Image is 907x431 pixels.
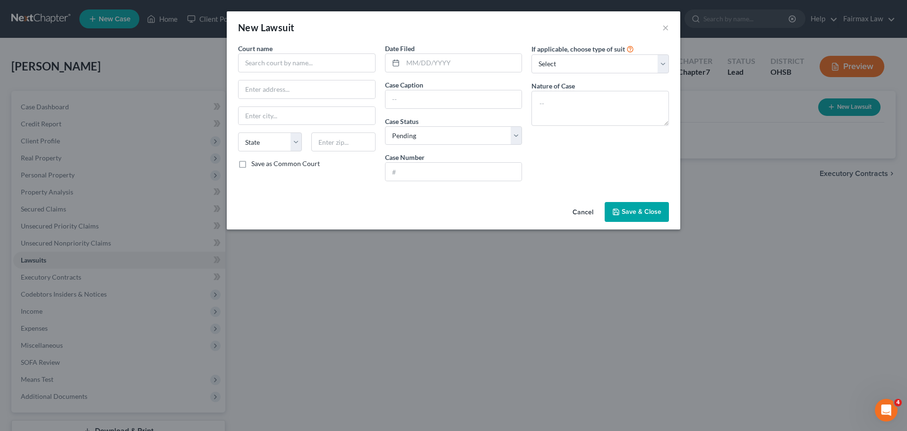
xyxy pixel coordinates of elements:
input: Enter address... [239,80,375,98]
input: -- [385,90,522,108]
input: Enter city... [239,107,375,125]
input: Enter zip... [311,132,375,151]
span: New [238,22,258,33]
label: Case Number [385,152,425,162]
label: Nature of Case [531,81,575,91]
label: Date Filed [385,44,415,53]
label: Save as Common Court [251,159,320,168]
button: Save & Close [605,202,669,222]
span: Case Status [385,117,419,125]
button: Cancel [565,203,601,222]
iframe: Intercom live chat [875,399,898,422]
button: × [662,22,669,33]
span: Save & Close [622,208,661,216]
label: If applicable, choose type of suit [531,44,625,54]
input: MM/DD/YYYY [403,54,522,72]
span: Court name [238,44,273,53]
label: Case Caption [385,80,423,90]
span: Lawsuit [261,22,295,33]
span: 4 [894,399,902,406]
input: Search court by name... [238,53,376,72]
input: # [385,163,522,181]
